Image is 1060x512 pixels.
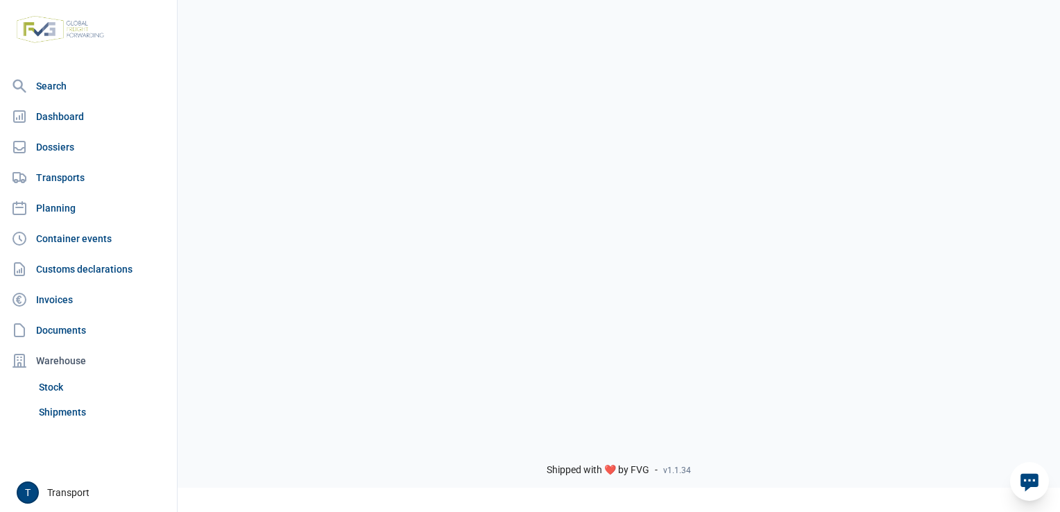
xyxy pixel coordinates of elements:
[6,255,171,283] a: Customs declarations
[6,72,171,100] a: Search
[6,347,171,375] div: Warehouse
[6,225,171,253] a: Container events
[33,375,171,400] a: Stock
[547,464,649,477] span: Shipped with ❤️ by FVG
[6,194,171,222] a: Planning
[6,164,171,191] a: Transports
[6,316,171,344] a: Documents
[17,481,39,504] button: T
[6,103,171,130] a: Dashboard
[6,286,171,314] a: Invoices
[33,400,171,425] a: Shipments
[663,465,691,476] span: v1.1.34
[6,133,171,161] a: Dossiers
[17,481,169,504] div: Transport
[655,464,658,477] span: -
[11,10,110,49] img: FVG - Global freight forwarding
